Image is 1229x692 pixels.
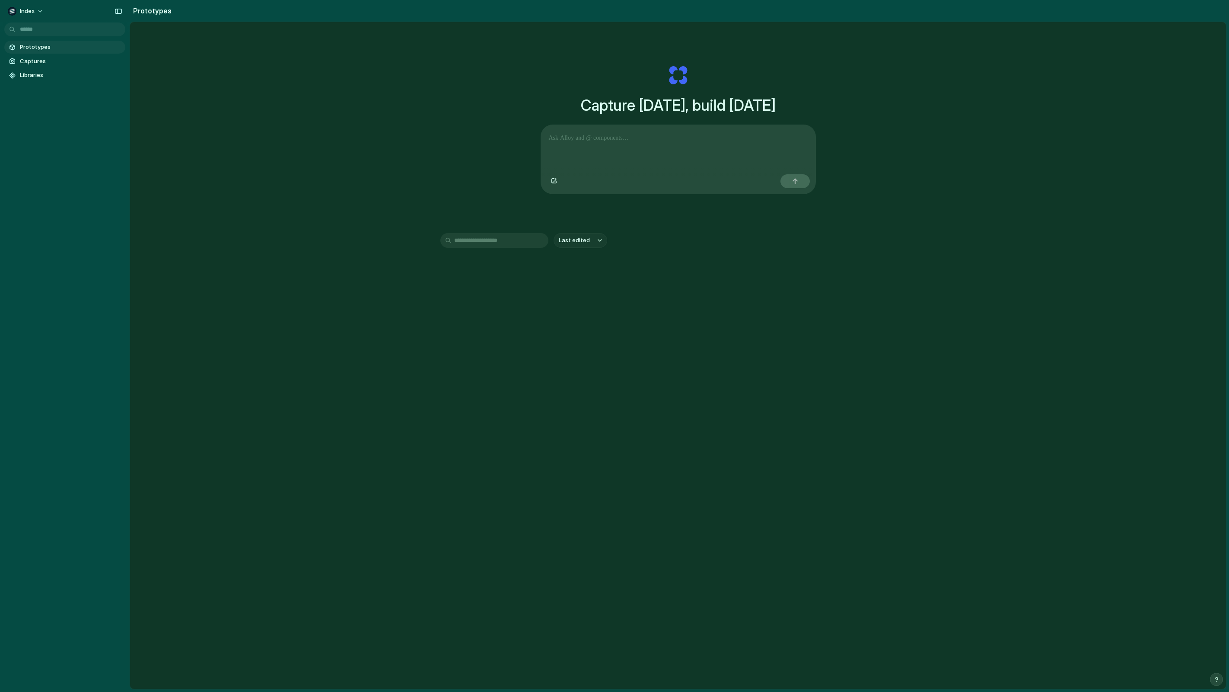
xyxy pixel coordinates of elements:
span: Last edited [559,236,590,245]
button: Last edited [554,233,607,248]
h1: Capture [DATE], build [DATE] [581,94,776,117]
a: Libraries [4,69,125,82]
span: Captures [20,57,122,66]
span: Prototypes [20,43,122,51]
a: Prototypes [4,41,125,54]
h2: Prototypes [130,6,172,16]
span: Libraries [20,71,122,80]
span: Index [20,7,35,16]
a: Captures [4,55,125,68]
button: Index [4,4,48,18]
